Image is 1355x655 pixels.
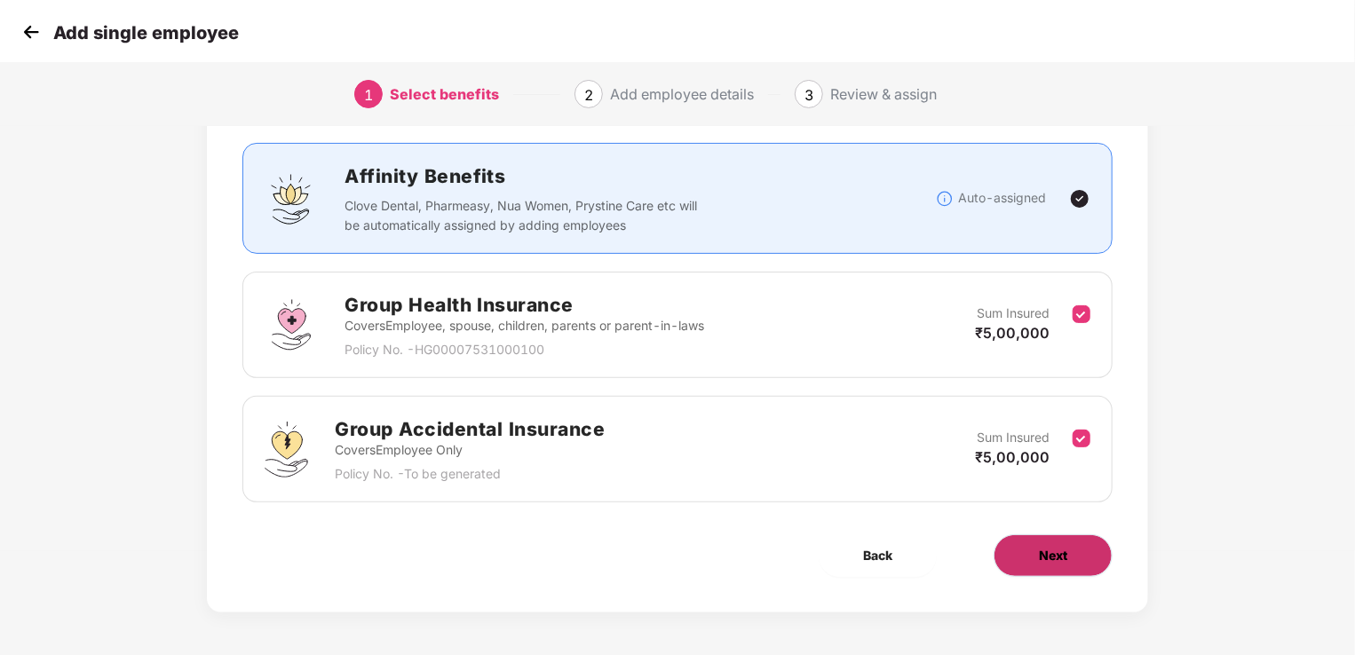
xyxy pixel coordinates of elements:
[977,304,1050,323] p: Sum Insured
[345,316,704,335] p: Covers Employee, spouse, children, parents or parent-in-laws
[819,534,937,577] button: Back
[863,546,892,565] span: Back
[1069,188,1090,209] img: svg+xml;base64,PHN2ZyBpZD0iVGljay0yNHgyNCIgeG1sbnM9Imh0dHA6Ly93d3cudzMub3JnLzIwMDAvc3ZnIiB3aWR0aD...
[345,290,704,320] h2: Group Health Insurance
[804,86,813,104] span: 3
[390,80,499,108] div: Select benefits
[830,80,937,108] div: Review & assign
[936,190,954,208] img: svg+xml;base64,PHN2ZyBpZD0iSW5mb18tXzMyeDMyIiBkYXRhLW5hbWU9IkluZm8gLSAzMngzMiIgeG1sbnM9Imh0dHA6Ly...
[335,440,605,460] p: Covers Employee Only
[18,19,44,45] img: svg+xml;base64,PHN2ZyB4bWxucz0iaHR0cDovL3d3dy53My5vcmcvMjAwMC9zdmciIHdpZHRoPSIzMCIgaGVpZ2h0PSIzMC...
[994,534,1113,577] button: Next
[335,464,605,484] p: Policy No. - To be generated
[265,422,308,477] img: svg+xml;base64,PHN2ZyB4bWxucz0iaHR0cDovL3d3dy53My5vcmcvMjAwMC9zdmciIHdpZHRoPSI0OS4zMjEiIGhlaWdodD...
[958,188,1046,208] p: Auto-assigned
[1039,546,1067,565] span: Next
[335,414,605,444] h2: Group Accidental Insurance
[610,80,754,108] div: Add employee details
[345,162,936,191] h2: Affinity Benefits
[975,448,1050,466] span: ₹5,00,000
[975,324,1050,342] span: ₹5,00,000
[265,172,318,225] img: svg+xml;base64,PHN2ZyBpZD0iQWZmaW5pdHlfQmVuZWZpdHMiIGRhdGEtbmFtZT0iQWZmaW5pdHkgQmVuZWZpdHMiIHhtbG...
[345,196,699,235] p: Clove Dental, Pharmeasy, Nua Women, Prystine Care etc will be automatically assigned by adding em...
[53,22,239,43] p: Add single employee
[364,86,373,104] span: 1
[584,86,593,104] span: 2
[265,298,318,351] img: svg+xml;base64,PHN2ZyBpZD0iR3JvdXBfSGVhbHRoX0luc3VyYW5jZSIgZGF0YS1uYW1lPSJHcm91cCBIZWFsdGggSW5zdX...
[345,340,704,359] p: Policy No. - HG00007531000100
[977,428,1050,447] p: Sum Insured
